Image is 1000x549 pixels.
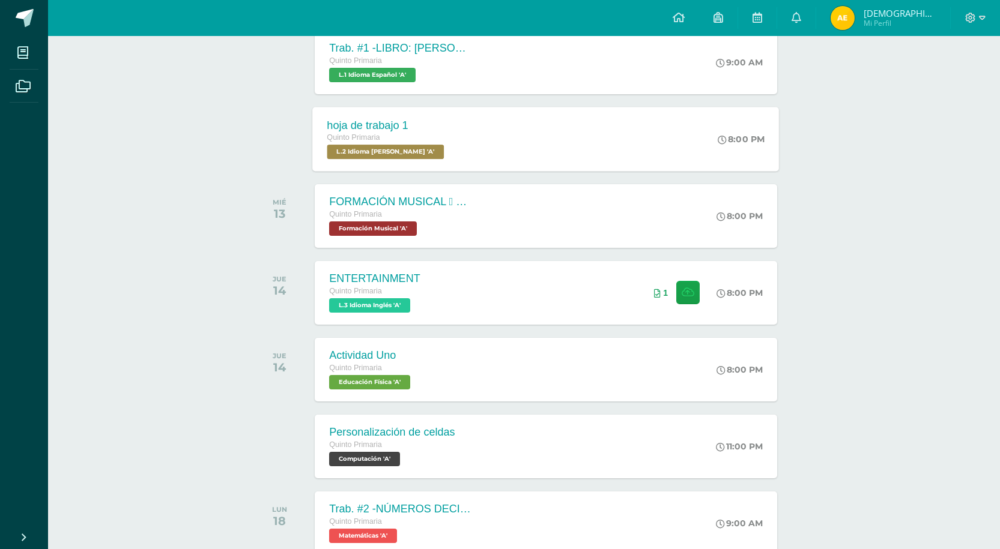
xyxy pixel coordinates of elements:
div: FORMACIÓN MUSICAL  EJERCICIO RITMICO [329,196,473,208]
div: 11:00 PM [716,441,763,452]
div: 14 [273,283,286,298]
div: MIÉ [273,198,286,206]
div: hoja de trabajo 1 [327,119,447,131]
span: Quinto Primaria [329,440,382,449]
div: 8:00 PM [717,287,763,298]
span: [DEMOGRAPHIC_DATA][PERSON_NAME] [864,7,936,19]
span: Quinto Primaria [327,133,380,142]
span: Quinto Primaria [329,56,382,65]
span: Educación Física 'A' [329,375,410,389]
div: Trab. #2 -NÚMEROS DECIMALES -Multiplicación -División [329,503,473,515]
span: 1 [663,288,668,298]
div: Actividad Uno [329,349,413,362]
div: 13 [273,206,286,221]
div: 14 [273,360,286,374]
div: 9:00 AM [716,518,763,529]
div: Trab. #1 -LIBRO: [PERSON_NAME] EL DIBUJANTE [329,42,473,55]
span: Computación 'A' [329,452,400,466]
img: 8d7d734afc8ab5f8309a949ad0443abc.png [831,6,855,30]
div: Personalización de celdas [329,426,455,439]
div: 8:00 PM [718,134,765,145]
span: Quinto Primaria [329,287,382,295]
span: L.2 Idioma Maya Kaqchikel 'A' [327,145,444,159]
div: JUE [273,275,286,283]
span: Quinto Primaria [329,517,382,526]
span: Mi Perfil [864,18,936,28]
span: Formación Musical 'A' [329,221,417,236]
div: 8:00 PM [717,364,763,375]
div: JUE [273,352,286,360]
span: L.1 Idioma Español 'A' [329,68,416,82]
span: Quinto Primaria [329,364,382,372]
div: 18 [272,514,287,528]
div: ENTERTAINMENT [329,272,420,285]
div: LUN [272,505,287,514]
span: L.3 Idioma Inglés 'A' [329,298,410,313]
div: 8:00 PM [717,211,763,221]
span: Matemáticas 'A' [329,529,397,543]
div: 9:00 AM [716,57,763,68]
span: Quinto Primaria [329,210,382,218]
div: Archivos entregados [654,288,668,298]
